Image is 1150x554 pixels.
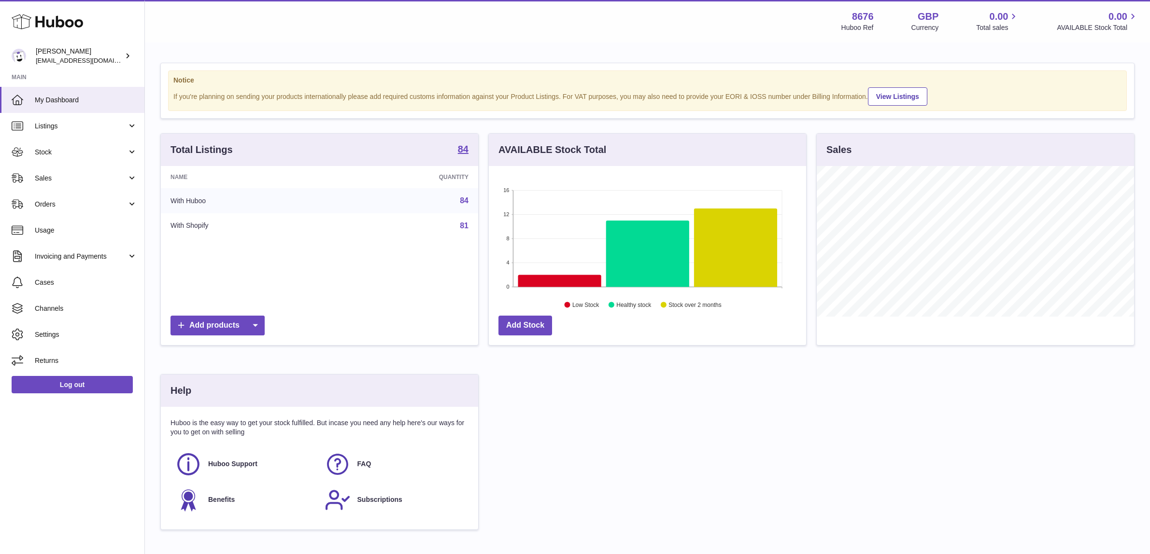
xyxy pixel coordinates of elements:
[35,278,137,287] span: Cases
[458,144,469,156] a: 84
[458,144,469,154] strong: 84
[35,200,127,209] span: Orders
[36,56,142,64] span: [EMAIL_ADDRESS][DOMAIN_NAME]
[572,302,599,308] text: Low Stock
[325,487,464,513] a: Subscriptions
[503,211,509,217] text: 12
[173,86,1122,106] div: If you're planning on sending your products internationally please add required customs informati...
[12,376,133,393] a: Log out
[1057,10,1138,32] a: 0.00 AVAILABLE Stock Total
[852,10,874,23] strong: 8676
[332,166,478,188] th: Quantity
[35,330,137,339] span: Settings
[175,451,315,477] a: Huboo Support
[161,188,332,213] td: With Huboo
[918,10,938,23] strong: GBP
[498,316,552,335] a: Add Stock
[460,222,469,230] a: 81
[506,284,509,290] text: 0
[35,174,127,183] span: Sales
[208,495,235,504] span: Benefits
[506,235,509,241] text: 8
[35,226,137,235] span: Usage
[841,23,874,32] div: Huboo Ref
[170,384,191,397] h3: Help
[976,10,1019,32] a: 0.00 Total sales
[990,10,1008,23] span: 0.00
[976,23,1019,32] span: Total sales
[12,49,26,63] img: hello@inoby.co.uk
[498,143,606,156] h3: AVAILABLE Stock Total
[170,418,469,437] p: Huboo is the easy way to get your stock fulfilled. But incase you need any help here's our ways f...
[1057,23,1138,32] span: AVAILABLE Stock Total
[161,166,332,188] th: Name
[35,304,137,313] span: Channels
[826,143,852,156] h3: Sales
[357,495,402,504] span: Subscriptions
[35,148,127,157] span: Stock
[503,187,509,193] text: 16
[35,122,127,131] span: Listings
[1108,10,1127,23] span: 0.00
[668,302,721,308] text: Stock over 2 months
[175,487,315,513] a: Benefits
[460,196,469,205] a: 84
[616,302,652,308] text: Healthy stock
[161,213,332,238] td: With Shopify
[36,47,123,65] div: [PERSON_NAME]
[170,143,233,156] h3: Total Listings
[35,252,127,261] span: Invoicing and Payments
[173,76,1122,85] strong: Notice
[35,356,137,365] span: Returns
[325,451,464,477] a: FAQ
[506,260,509,265] text: 4
[208,459,257,469] span: Huboo Support
[170,316,265,335] a: Add products
[357,459,371,469] span: FAQ
[868,87,927,106] a: View Listings
[911,23,939,32] div: Currency
[35,96,137,105] span: My Dashboard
